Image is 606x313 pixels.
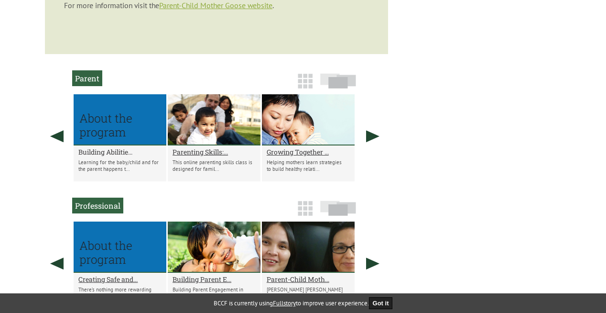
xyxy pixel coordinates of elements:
[74,222,166,309] li: Creating Safe and Meaningful Family-Friendly Communities
[173,286,256,300] p: Building Parent Engagement in Parent-Child Mother Goose ...
[78,159,162,172] p: Learning for the baby/child and for the parent happens t...
[78,147,162,156] a: Building Abilitie...
[74,94,166,181] li: Building Abilities, Connections and Confidence for baby and parent
[168,94,260,181] li: Parenting Skills: 0-5
[173,275,256,284] a: Building Parent E...
[298,201,313,216] img: grid-icon.png
[369,297,393,309] button: Got it
[273,299,296,307] a: Fullstory
[267,147,350,156] a: Growing Together ...
[168,222,260,309] li: Building Parent Engagement
[78,275,162,284] a: Creating Safe and...
[72,198,123,213] h2: Professional
[72,70,102,86] h2: Parent
[173,159,256,172] p: This online parenting skills class is designed for famil...
[267,275,350,284] a: Parent-Child Moth...
[267,159,350,172] p: Helping mothers learn strategies to build healthy relati...
[320,201,356,216] img: slide-icon.png
[173,147,256,156] a: Parenting Skills:...
[267,286,350,313] p: [PERSON_NAME] [PERSON_NAME] and [PERSON_NAME], [DEMOGRAPHIC_DATA] Infant Developmen...
[295,78,315,93] a: Grid View
[298,74,313,89] img: grid-icon.png
[317,205,359,221] a: Slide View
[262,94,355,181] li: Growing Together Parent Handouts
[262,222,355,309] li: Parent-Child Mother Goose in the Aboriginal Community
[78,286,162,300] p: There’s nothing more rewarding than helping parents in B...
[317,78,359,93] a: Slide View
[64,0,369,10] p: For more information visit the .
[159,0,272,10] a: Parent-Child Mother Goose website
[320,73,356,89] img: slide-icon.png
[295,205,315,221] a: Grid View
